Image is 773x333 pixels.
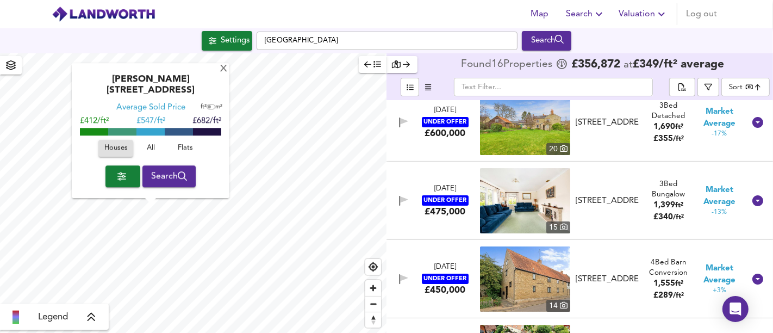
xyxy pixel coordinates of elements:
[694,263,745,286] span: Market Average
[751,273,764,286] svg: Show Details
[643,101,694,122] div: 3 Bed Detached
[653,292,684,300] span: £ 289
[480,246,570,312] a: property thumbnail 14
[257,32,518,50] input: Enter a location...
[98,140,133,157] button: Houses
[571,274,643,285] div: Little Street, Yardley Hastings, Northampton, NN7 1EZ
[136,143,165,155] span: All
[365,259,381,275] button: Find my location
[673,292,684,299] span: / ft²
[653,123,675,131] span: 1,690
[633,59,724,70] span: £ 349 / ft² average
[643,179,694,200] div: 3 Bed Bungalow
[168,140,203,157] button: Flats
[675,202,683,209] span: ft²
[694,106,745,129] span: Market Average
[386,162,773,240] div: [DATE]UNDER OFFER£475,000 property thumbnail 15 [STREET_ADDRESS]3Bed Bungalow1,399ft²£340/ft² Mar...
[386,83,773,162] div: [DATE]UNDER OFFER£600,000 property thumbnail 20 [STREET_ADDRESS]3Bed Detached1,690ft²£355/ft² Mar...
[712,208,727,217] span: -13%
[202,31,252,51] div: Click to configure Search Settings
[571,59,620,70] span: £ 356,872
[721,78,770,96] div: Sort
[653,280,675,288] span: 1,555
[425,206,465,218] div: £475,000
[751,194,764,207] svg: Show Details
[422,195,469,206] div: UNDER OFFER
[116,103,185,114] div: Average Sold Price
[751,116,764,129] svg: Show Details
[365,280,381,296] button: Zoom in
[562,3,610,25] button: Search
[461,59,555,70] div: Found 16 Propert ies
[722,296,749,322] div: Open Intercom Messenger
[653,135,684,143] span: £ 355
[192,118,221,126] span: £682/ft²
[522,31,571,51] div: Run Your Search
[566,7,606,22] span: Search
[546,221,570,233] div: 15
[480,168,570,233] img: property thumbnail
[104,143,128,155] span: Houses
[434,262,456,273] div: [DATE]
[38,311,68,324] span: Legend
[142,165,196,187] button: Search
[136,118,165,126] span: £ 547/ft²
[171,143,200,155] span: Flats
[694,184,745,208] span: Market Average
[673,135,684,143] span: / ft²
[80,118,109,126] span: £412/ft²
[480,90,570,155] img: property thumbnail
[219,64,228,75] div: X
[202,31,252,51] button: Settings
[729,82,743,92] div: Sort
[422,274,469,284] div: UNDER OFFER
[576,117,639,128] div: [STREET_ADDRESS]
[576,274,639,285] div: [STREET_ADDRESS]
[221,34,250,48] div: Settings
[673,214,684,221] span: / ft²
[643,257,694,279] div: 4 Bed Barn Conversion
[133,140,168,157] button: All
[712,129,727,139] span: -17%
[434,106,456,116] div: [DATE]
[571,195,643,207] div: Chase Park Road, Yardley Hastings, Northamptonshire, NN7 1HD
[522,3,557,25] button: Map
[619,7,668,22] span: Valuation
[546,300,570,312] div: 14
[52,6,155,22] img: logo
[525,34,569,48] div: Search
[425,284,465,296] div: £450,000
[546,143,570,155] div: 20
[434,184,456,194] div: [DATE]
[480,246,570,312] img: property thumbnail
[653,213,684,221] span: £ 340
[365,296,381,312] button: Zoom out
[675,280,683,287] span: ft²
[713,286,726,295] span: +3%
[576,195,639,207] div: [STREET_ADDRESS]
[653,201,675,209] span: 1,399
[386,240,773,318] div: [DATE]UNDER OFFER£450,000 property thumbnail 14 [STREET_ADDRESS]4Bed Barn Conversion1,555ft²£289/...
[614,3,672,25] button: Valuation
[422,117,469,127] div: UNDER OFFER
[201,104,207,110] span: ft²
[425,127,465,139] div: £600,000
[624,60,633,70] span: at
[480,90,570,155] a: property thumbnail 20
[675,124,683,131] span: ft²
[365,312,381,328] button: Reset bearing to north
[77,75,224,103] div: [PERSON_NAME][STREET_ADDRESS]
[527,7,553,22] span: Map
[480,168,570,233] a: property thumbnail 15
[522,31,571,51] button: Search
[151,169,188,184] span: Search
[669,78,695,96] div: split button
[454,78,653,96] input: Text Filter...
[686,7,717,22] span: Log out
[215,104,222,110] span: m²
[682,3,721,25] button: Log out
